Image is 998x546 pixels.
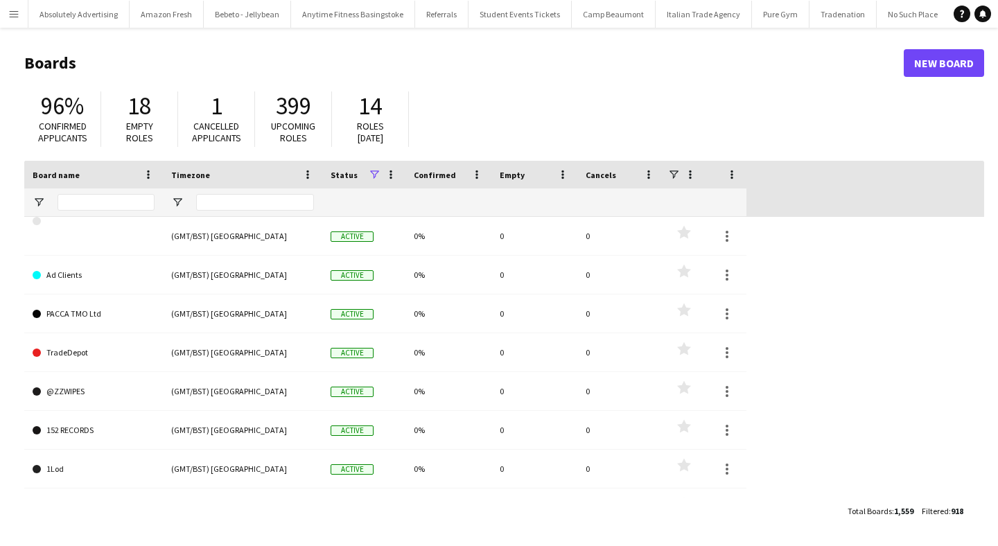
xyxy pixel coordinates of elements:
[405,488,491,527] div: 0%
[656,1,752,28] button: Italian Trade Agency
[469,1,572,28] button: Student Events Tickets
[922,506,949,516] span: Filtered
[809,1,877,28] button: Tradenation
[414,170,456,180] span: Confirmed
[33,333,155,372] a: TradeDepot
[58,194,155,211] input: Board name Filter Input
[405,294,491,333] div: 0%
[33,450,155,488] a: 1Lod
[33,294,155,333] a: PACCA TMO Ltd
[894,506,913,516] span: 1,559
[33,170,80,180] span: Board name
[848,497,913,525] div: :
[951,506,963,516] span: 918
[577,294,663,333] div: 0
[28,1,130,28] button: Absolutely Advertising
[33,411,155,450] a: 152 RECORDS
[33,372,155,411] a: @ZZWIPES
[577,488,663,527] div: 0
[405,411,491,449] div: 0%
[577,256,663,294] div: 0
[211,91,222,121] span: 1
[163,372,322,410] div: (GMT/BST) [GEOGRAPHIC_DATA]
[163,333,322,371] div: (GMT/BST) [GEOGRAPHIC_DATA]
[405,450,491,488] div: 0%
[491,333,577,371] div: 0
[331,231,374,242] span: Active
[331,425,374,436] span: Active
[33,196,45,209] button: Open Filter Menu
[33,256,155,294] a: Ad Clients
[491,488,577,527] div: 0
[904,49,984,77] a: New Board
[577,372,663,410] div: 0
[196,194,314,211] input: Timezone Filter Input
[331,387,374,397] span: Active
[163,256,322,294] div: (GMT/BST) [GEOGRAPHIC_DATA]
[331,170,358,180] span: Status
[163,217,322,255] div: (GMT/BST) [GEOGRAPHIC_DATA]
[415,1,469,28] button: Referrals
[33,488,155,527] a: 22 Impact
[38,120,87,144] span: Confirmed applicants
[291,1,415,28] button: Anytime Fitness Basingstoke
[126,120,153,144] span: Empty roles
[163,411,322,449] div: (GMT/BST) [GEOGRAPHIC_DATA]
[331,464,374,475] span: Active
[572,1,656,28] button: Camp Beaumont
[357,120,384,144] span: Roles [DATE]
[877,1,949,28] button: No Such Place
[271,120,315,144] span: Upcoming roles
[163,450,322,488] div: (GMT/BST) [GEOGRAPHIC_DATA]
[491,411,577,449] div: 0
[192,120,241,144] span: Cancelled applicants
[586,170,616,180] span: Cancels
[491,372,577,410] div: 0
[577,333,663,371] div: 0
[491,217,577,255] div: 0
[128,91,151,121] span: 18
[331,309,374,319] span: Active
[331,348,374,358] span: Active
[171,170,210,180] span: Timezone
[405,256,491,294] div: 0%
[405,372,491,410] div: 0%
[577,217,663,255] div: 0
[848,506,892,516] span: Total Boards
[491,256,577,294] div: 0
[163,488,322,527] div: (GMT/BST) [GEOGRAPHIC_DATA]
[491,450,577,488] div: 0
[41,91,84,121] span: 96%
[276,91,311,121] span: 399
[577,450,663,488] div: 0
[163,294,322,333] div: (GMT/BST) [GEOGRAPHIC_DATA]
[24,53,904,73] h1: Boards
[577,411,663,449] div: 0
[358,91,382,121] span: 14
[922,497,963,525] div: :
[405,217,491,255] div: 0%
[491,294,577,333] div: 0
[331,270,374,281] span: Active
[130,1,204,28] button: Amazon Fresh
[171,196,184,209] button: Open Filter Menu
[500,170,525,180] span: Empty
[752,1,809,28] button: Pure Gym
[405,333,491,371] div: 0%
[204,1,291,28] button: Bebeto - Jellybean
